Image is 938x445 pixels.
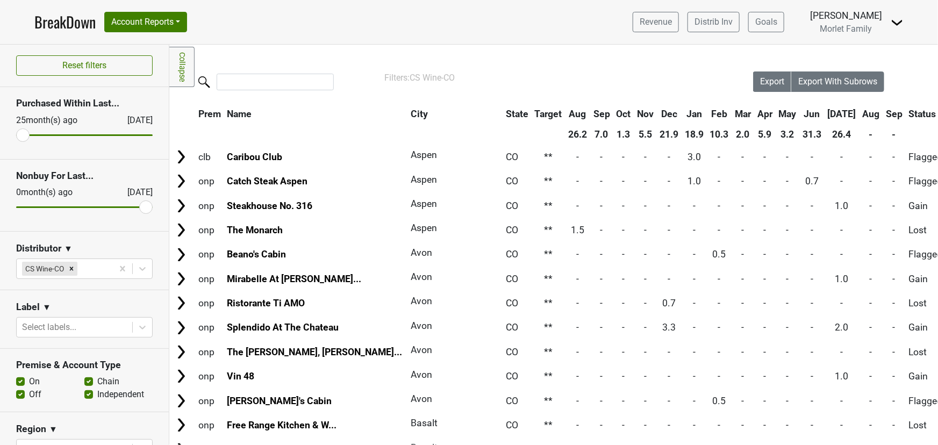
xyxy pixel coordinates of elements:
[506,152,518,162] span: CO
[811,322,813,333] span: -
[411,198,437,209] span: Aspen
[805,176,819,186] span: 0.7
[227,371,254,382] a: Vin 48
[713,249,726,260] span: 0.5
[576,371,579,382] span: -
[196,389,224,412] td: onp
[893,225,896,235] span: -
[693,274,696,284] span: -
[506,176,518,186] span: CO
[622,322,625,333] span: -
[196,194,224,217] td: onp
[742,347,744,357] span: -
[820,24,872,34] span: Morlet Family
[173,271,189,287] img: Arrow right
[707,104,732,124] th: Feb: activate to sort column ascending
[893,371,896,382] span: -
[800,104,824,124] th: Jun: activate to sort column ascending
[644,396,647,406] span: -
[688,176,701,186] span: 1.0
[29,375,40,388] label: On
[173,295,189,311] img: Arrow right
[763,200,766,211] span: -
[227,200,312,211] a: Steakhouse No. 316
[860,104,883,124] th: Aug: activate to sort column ascending
[668,225,671,235] span: -
[870,347,872,357] span: -
[66,262,77,276] div: Remove CS Wine-CO
[29,388,41,401] label: Off
[753,71,792,92] button: Export
[34,11,96,33] a: BreakDown
[870,176,872,186] span: -
[64,242,73,255] span: ▼
[506,274,518,284] span: CO
[668,371,671,382] span: -
[644,176,647,186] span: -
[227,109,252,119] span: Name
[893,322,896,333] span: -
[742,322,744,333] span: -
[644,152,647,162] span: -
[576,347,579,357] span: -
[693,249,696,260] span: -
[622,347,625,357] span: -
[742,200,744,211] span: -
[634,104,656,124] th: Nov: activate to sort column ascending
[622,225,625,235] span: -
[16,114,102,127] div: 25 month(s) ago
[173,393,189,409] img: Arrow right
[668,152,671,162] span: -
[42,301,51,314] span: ▼
[682,125,706,144] th: 18.9
[893,347,896,357] span: -
[600,200,603,211] span: -
[835,274,849,284] span: 1.0
[644,225,647,235] span: -
[227,152,282,162] a: Caribou Club
[644,274,647,284] span: -
[786,225,789,235] span: -
[227,396,332,406] a: [PERSON_NAME]'s Cabin
[196,316,224,339] td: onp
[811,347,813,357] span: -
[718,274,721,284] span: -
[776,104,799,124] th: May: activate to sort column ascending
[614,125,634,144] th: 1.3
[384,71,723,84] div: Filters:
[693,225,696,235] span: -
[576,152,579,162] span: -
[622,200,625,211] span: -
[760,76,784,87] span: Export
[718,176,721,186] span: -
[173,344,189,360] img: Arrow right
[893,200,896,211] span: -
[893,249,896,260] span: -
[410,73,455,83] span: CS Wine-CO
[668,176,671,186] span: -
[707,125,732,144] th: 10.3
[173,173,189,189] img: Arrow right
[227,176,307,186] a: Catch Steak Aspen
[644,200,647,211] span: -
[227,274,361,284] a: Mirabelle At [PERSON_NAME]...
[22,262,66,276] div: CS Wine-CO
[798,76,877,87] span: Export With Subrows
[668,274,671,284] span: -
[742,225,744,235] span: -
[718,347,721,357] span: -
[614,104,634,124] th: Oct: activate to sort column ascending
[835,322,849,333] span: 2.0
[763,152,766,162] span: -
[506,420,518,430] span: CO
[786,371,789,382] span: -
[763,347,766,357] span: -
[811,371,813,382] span: -
[668,396,671,406] span: -
[506,298,518,308] span: CO
[742,152,744,162] span: -
[173,149,189,165] img: Arrow right
[196,104,224,124] th: Prem: activate to sort column ascending
[791,71,884,92] button: Export With Subrows
[644,322,647,333] span: -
